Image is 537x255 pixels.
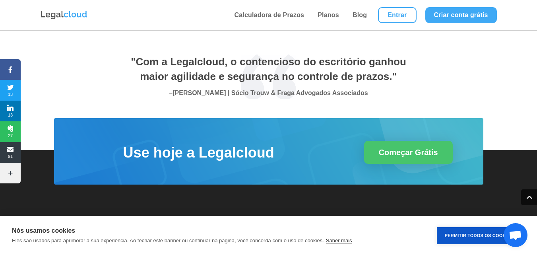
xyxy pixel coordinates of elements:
[70,143,328,167] h2: Use hoje a Legalcloud
[12,237,324,243] p: Eles são usados para aprimorar a sua experiência. Ao fechar este banner ou continuar na página, v...
[378,7,416,23] a: Entrar
[169,90,173,96] span: –
[437,227,521,244] button: Permitir Todos os Cookies
[425,7,497,23] a: Criar conta grátis
[40,10,88,20] img: Logo da Legalcloud
[504,223,527,247] a: Bate-papo aberto
[326,237,352,244] a: Saber mais
[131,56,406,82] span: "Com a Legalcloud, o contencioso do escritório ganhou maior agilidade e segurança no controle de ...
[12,227,75,234] strong: Nós usamos cookies
[130,88,408,99] p: [PERSON_NAME] | Sócio Trouw & Fraga Advogados Associados
[364,141,453,164] a: Começar Grátis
